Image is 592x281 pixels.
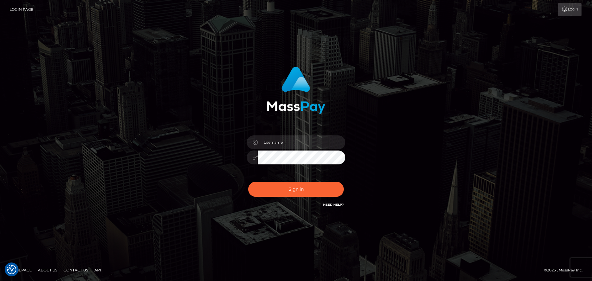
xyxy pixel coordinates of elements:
[7,265,34,275] a: Homepage
[92,265,104,275] a: API
[267,67,325,114] img: MassPay Login
[35,265,60,275] a: About Us
[558,3,582,16] a: Login
[7,265,16,274] button: Consent Preferences
[258,135,345,149] input: Username...
[248,182,344,197] button: Sign in
[323,203,344,207] a: Need Help?
[544,267,587,274] div: © 2025 , MassPay Inc.
[7,265,16,274] img: Revisit consent button
[61,265,91,275] a: Contact Us
[10,3,33,16] a: Login Page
